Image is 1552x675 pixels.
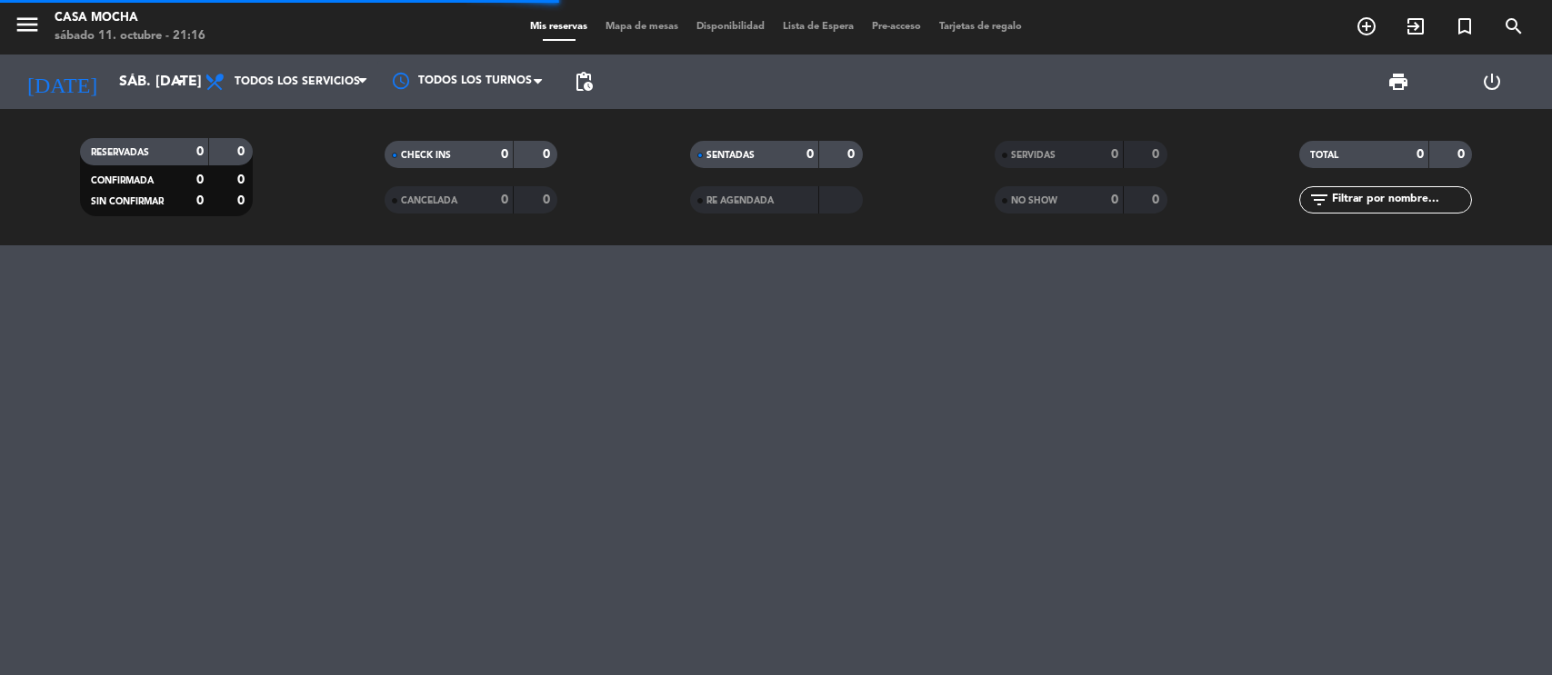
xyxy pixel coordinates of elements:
[91,176,154,185] span: CONFIRMADA
[237,145,248,158] strong: 0
[1405,15,1427,37] i: exit_to_app
[930,22,1031,32] span: Tarjetas de regalo
[501,148,508,161] strong: 0
[401,151,451,160] span: CHECK INS
[543,194,554,206] strong: 0
[863,22,930,32] span: Pre-acceso
[1011,196,1057,205] span: NO SHOW
[1330,190,1471,210] input: Filtrar por nombre...
[91,148,149,157] span: RESERVADAS
[55,9,205,27] div: Casa Mocha
[1111,194,1118,206] strong: 0
[521,22,596,32] span: Mis reservas
[1111,148,1118,161] strong: 0
[14,62,110,102] i: [DATE]
[401,196,457,205] span: CANCELADA
[237,194,248,207] strong: 0
[237,174,248,186] strong: 0
[706,151,755,160] span: SENTADAS
[14,11,41,45] button: menu
[501,194,508,206] strong: 0
[196,194,204,207] strong: 0
[1457,148,1468,161] strong: 0
[543,148,554,161] strong: 0
[169,71,191,93] i: arrow_drop_down
[1356,15,1377,37] i: add_circle_outline
[196,174,204,186] strong: 0
[1503,15,1525,37] i: search
[91,197,164,206] span: SIN CONFIRMAR
[687,22,774,32] span: Disponibilidad
[1387,71,1409,93] span: print
[1011,151,1056,160] span: SERVIDAS
[806,148,814,161] strong: 0
[1152,148,1163,161] strong: 0
[573,71,595,93] span: pending_actions
[1152,194,1163,206] strong: 0
[55,27,205,45] div: sábado 11. octubre - 21:16
[596,22,687,32] span: Mapa de mesas
[196,145,204,158] strong: 0
[1454,15,1476,37] i: turned_in_not
[1308,189,1330,211] i: filter_list
[774,22,863,32] span: Lista de Espera
[14,11,41,38] i: menu
[847,148,858,161] strong: 0
[1417,148,1424,161] strong: 0
[1310,151,1338,160] span: TOTAL
[1481,71,1503,93] i: power_settings_new
[235,75,360,88] span: Todos los servicios
[706,196,774,205] span: RE AGENDADA
[1445,55,1538,109] div: LOG OUT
